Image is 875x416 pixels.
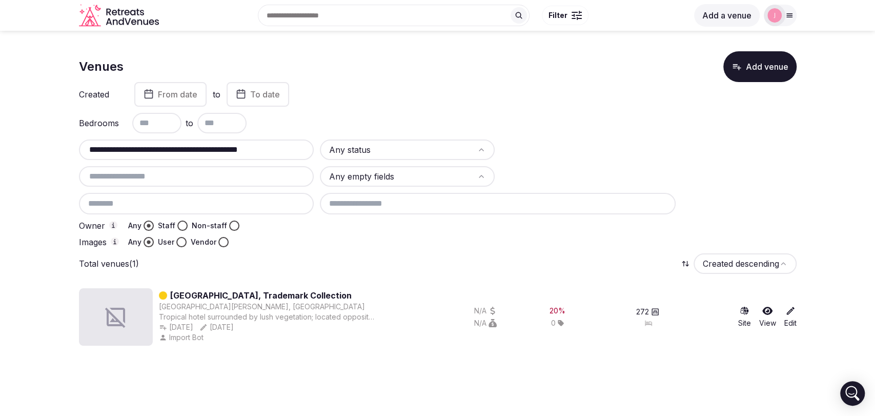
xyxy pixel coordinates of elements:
button: To date [227,82,289,107]
button: 272 [636,307,659,317]
label: Staff [158,221,175,231]
button: [GEOGRAPHIC_DATA][PERSON_NAME], [GEOGRAPHIC_DATA] [159,302,365,312]
span: From date [158,89,197,100]
button: N/A [474,318,497,328]
label: Vendor [191,237,216,247]
label: Owner [79,221,120,230]
button: [DATE] [199,322,234,332]
button: Owner [109,221,117,229]
button: [DATE] [159,322,193,332]
div: 20 % [550,306,565,316]
button: N/A [474,306,497,316]
button: From date [134,82,207,107]
button: Add venue [723,51,797,82]
span: Filter [548,10,567,21]
button: 20% [550,306,565,316]
button: Filter [542,6,588,25]
label: Images [79,237,120,247]
a: [GEOGRAPHIC_DATA], Trademark Collection [170,289,352,302]
label: Non-staff [192,221,227,231]
label: Bedrooms [79,119,120,127]
label: Any [128,221,141,231]
a: Add a venue [694,10,760,21]
a: Edit [784,306,797,328]
span: 0 [551,318,556,328]
a: Site [738,306,751,328]
img: jen-7867 [767,8,782,23]
span: to [186,117,193,129]
span: 272 [636,307,649,317]
svg: Retreats and Venues company logo [79,4,161,27]
h1: Venues [79,58,124,75]
p: Total venues (1) [79,258,139,269]
label: User [158,237,174,247]
a: View [759,306,776,328]
label: Any [128,237,141,247]
button: Add a venue [694,4,760,27]
span: To date [250,89,280,100]
a: Visit the homepage [79,4,161,27]
div: Open Intercom Messenger [840,381,865,406]
div: Tropical hotel surrounded by lush vegetation; located opposite [GEOGRAPHIC_DATA], with views of t... [159,312,377,322]
label: Created [79,90,120,98]
label: to [213,89,220,100]
button: Images [111,237,119,246]
button: Import Bot [159,332,206,343]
